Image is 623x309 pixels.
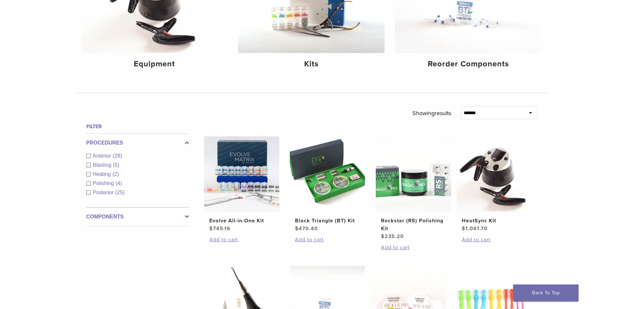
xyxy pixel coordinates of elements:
[462,225,488,232] bdi: 1,041.70
[112,171,119,177] span: (2)
[381,233,385,240] span: $
[209,217,274,225] h2: Evolve All-in-One Kit
[209,225,231,232] bdi: 745.16
[381,244,446,251] a: Add to cart: “Rockstar (RS) Polishing Kit”
[295,225,299,232] span: $
[86,123,189,130] h4: Filter
[513,284,579,301] a: Back To Top
[243,58,379,70] h4: Kits
[457,136,532,212] img: HeatSync Kit
[113,162,119,168] span: (5)
[295,236,360,244] a: Add to cart: “Black Triangle (BT) Kit”
[209,225,213,232] span: $
[204,136,279,212] img: Evolve All-in-One Kit
[381,233,404,240] bdi: 235.20
[381,217,446,232] h2: Rockstar (RS) Polishing Kit
[93,190,115,195] span: Posterior
[295,217,360,225] h2: Black Triangle (BT) Kit
[456,136,532,232] a: HeatSync KitHeatSync Kit $1,041.70
[204,136,280,232] a: Evolve All-in-One KitEvolve All-in-One Kit $745.16
[113,153,122,159] span: (28)
[115,190,125,195] span: (25)
[412,106,451,120] p: Showing results
[93,162,113,168] span: Blasting
[87,58,223,70] h4: Equipment
[462,217,527,225] h2: HeatSync Kit
[86,213,189,221] label: Components
[376,136,451,212] img: Rockstar (RS) Polishing Kit
[209,236,274,244] a: Add to cart: “Evolve All-in-One Kit”
[295,225,318,232] bdi: 470.40
[93,153,113,159] span: Anterior
[375,136,452,240] a: Rockstar (RS) Polishing KitRockstar (RS) Polishing Kit $235.20
[462,225,465,232] span: $
[290,136,365,212] img: Black Triangle (BT) Kit
[86,139,189,147] label: Procedures
[462,236,527,244] a: Add to cart: “HeatSync Kit”
[289,136,366,232] a: Black Triangle (BT) KitBlack Triangle (BT) Kit $470.40
[93,171,112,177] span: Heating
[93,180,116,186] span: Polishing
[400,58,536,70] h4: Reorder Components
[115,180,122,186] span: (4)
